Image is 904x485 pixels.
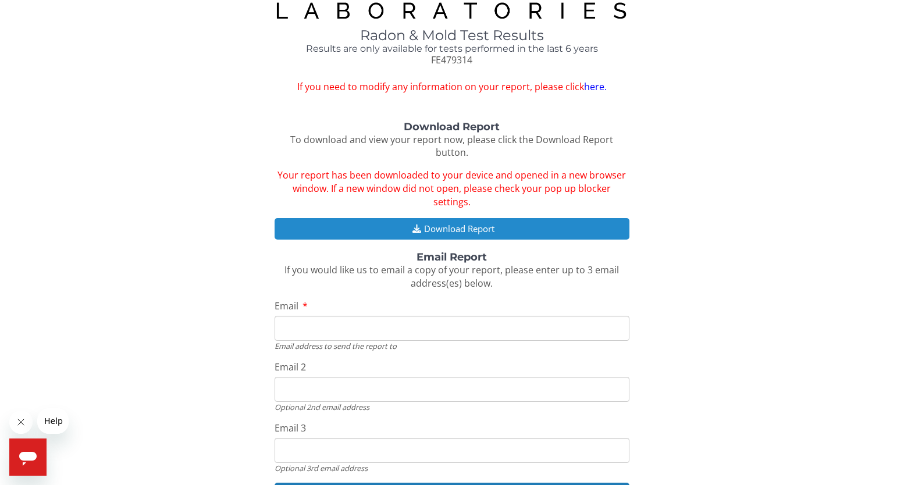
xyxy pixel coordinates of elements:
div: Optional 2nd email address [275,402,629,412]
span: Email [275,299,298,312]
strong: Email Report [417,251,487,263]
iframe: Button to launch messaging window [9,438,47,476]
span: Email 2 [275,361,306,373]
h4: Results are only available for tests performed in the last 6 years [275,44,629,54]
a: here. [584,80,607,93]
iframe: Close message [9,411,33,434]
span: Email 3 [275,422,306,434]
div: Optional 3rd email address [275,463,629,473]
span: To download and view your report now, please click the Download Report button. [290,133,613,159]
h1: Radon & Mold Test Results [275,28,629,43]
span: If you need to modify any information on your report, please click [275,80,629,94]
span: FE479314 [431,54,472,66]
button: Download Report [275,218,629,240]
span: Your report has been downloaded to your device and opened in a new browser window. If a new windo... [277,169,626,208]
iframe: Message from company [37,408,69,434]
div: Email address to send the report to [275,341,629,351]
strong: Download Report [404,120,500,133]
span: If you would like us to email a copy of your report, please enter up to 3 email address(es) below. [284,263,619,290]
